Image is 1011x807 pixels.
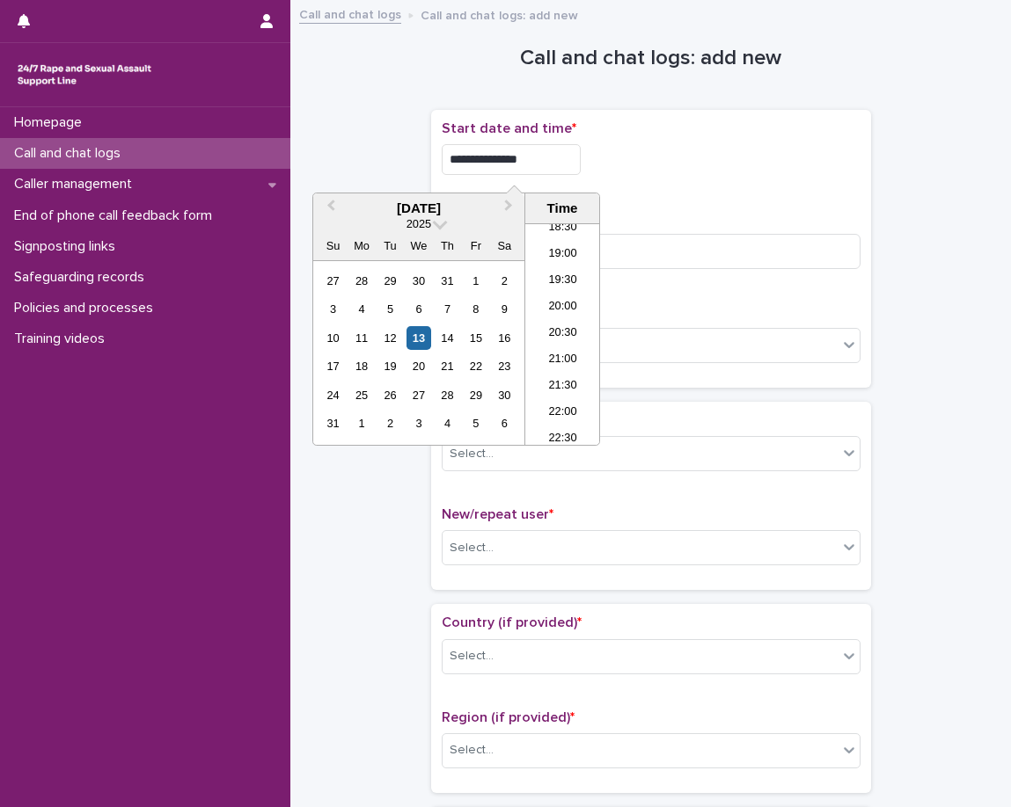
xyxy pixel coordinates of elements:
p: Training videos [7,331,119,347]
p: Homepage [7,114,96,131]
div: Choose Tuesday, August 26th, 2025 [378,383,402,407]
div: Choose Tuesday, August 12th, 2025 [378,326,402,350]
div: Choose Sunday, August 31st, 2025 [321,411,345,435]
li: 20:30 [525,321,600,347]
p: Policies and processes [7,300,167,316]
div: Select... [450,741,494,760]
div: Choose Saturday, August 2nd, 2025 [493,269,516,293]
div: Choose Thursday, September 4th, 2025 [436,411,459,435]
span: 2025 [407,217,431,230]
div: Choose Monday, August 18th, 2025 [349,354,373,378]
li: 22:30 [525,426,600,453]
div: month 2025-08 [319,266,518,438]
div: Choose Wednesday, August 13th, 2025 [407,326,430,350]
div: Select... [450,445,494,463]
p: Call and chat logs [7,145,135,162]
div: Choose Sunday, August 10th, 2025 [321,326,345,350]
div: Choose Friday, August 8th, 2025 [464,297,487,321]
div: Sa [493,234,516,258]
div: Choose Sunday, August 24th, 2025 [321,383,345,407]
div: Select... [450,539,494,557]
div: Choose Monday, August 4th, 2025 [349,297,373,321]
h1: Call and chat logs: add new [431,46,871,71]
div: Choose Friday, September 5th, 2025 [464,411,487,435]
button: Next Month [496,195,524,223]
div: Su [321,234,345,258]
span: Region (if provided) [442,710,575,724]
div: Choose Saturday, August 23rd, 2025 [493,354,516,378]
p: Signposting links [7,238,129,255]
div: Choose Wednesday, August 27th, 2025 [407,383,430,407]
div: Choose Tuesday, September 2nd, 2025 [378,411,402,435]
li: 20:00 [525,294,600,321]
div: Choose Sunday, July 27th, 2025 [321,269,345,293]
div: Choose Saturday, August 16th, 2025 [493,326,516,350]
div: Choose Friday, August 22nd, 2025 [464,354,487,378]
div: Choose Monday, September 1st, 2025 [349,411,373,435]
p: Caller management [7,176,146,193]
div: We [407,234,430,258]
div: Choose Sunday, August 3rd, 2025 [321,297,345,321]
div: Choose Friday, August 29th, 2025 [464,383,487,407]
li: 19:30 [525,268,600,294]
div: Choose Friday, August 1st, 2025 [464,269,487,293]
div: Choose Wednesday, August 20th, 2025 [407,354,430,378]
div: Choose Thursday, August 21st, 2025 [436,354,459,378]
li: 21:00 [525,347,600,374]
div: Choose Wednesday, September 3rd, 2025 [407,411,430,435]
span: Country (if provided) [442,615,582,629]
li: 22:00 [525,400,600,426]
div: Choose Saturday, August 30th, 2025 [493,383,516,407]
p: Call and chat logs: add new [421,4,578,24]
li: 18:30 [525,215,600,242]
div: Choose Sunday, August 17th, 2025 [321,354,345,378]
div: Choose Wednesday, July 30th, 2025 [407,269,430,293]
div: Choose Thursday, August 7th, 2025 [436,297,459,321]
button: Previous Month [315,195,343,223]
li: 19:00 [525,242,600,268]
a: Call and chat logs [299,4,401,24]
li: 21:30 [525,374,600,400]
div: Choose Tuesday, August 5th, 2025 [378,297,402,321]
div: Choose Monday, August 25th, 2025 [349,383,373,407]
div: Choose Monday, July 28th, 2025 [349,269,373,293]
div: Choose Thursday, July 31st, 2025 [436,269,459,293]
div: Choose Wednesday, August 6th, 2025 [407,297,430,321]
img: rhQMoQhaT3yELyF149Cw [14,57,155,92]
span: Start date and time [442,121,576,135]
span: New/repeat user [442,507,553,521]
div: Select... [450,647,494,665]
div: Fr [464,234,487,258]
div: Choose Saturday, September 6th, 2025 [493,411,516,435]
p: End of phone call feedback form [7,207,226,224]
div: Choose Friday, August 15th, 2025 [464,326,487,350]
div: Th [436,234,459,258]
div: Choose Tuesday, August 19th, 2025 [378,354,402,378]
div: Choose Tuesday, July 29th, 2025 [378,269,402,293]
p: Safeguarding records [7,269,158,286]
div: [DATE] [313,200,524,216]
div: Tu [378,234,402,258]
div: Choose Thursday, August 14th, 2025 [436,326,459,350]
div: Time [530,200,595,216]
div: Choose Saturday, August 9th, 2025 [493,297,516,321]
div: Choose Thursday, August 28th, 2025 [436,383,459,407]
div: Mo [349,234,373,258]
div: Choose Monday, August 11th, 2025 [349,326,373,350]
